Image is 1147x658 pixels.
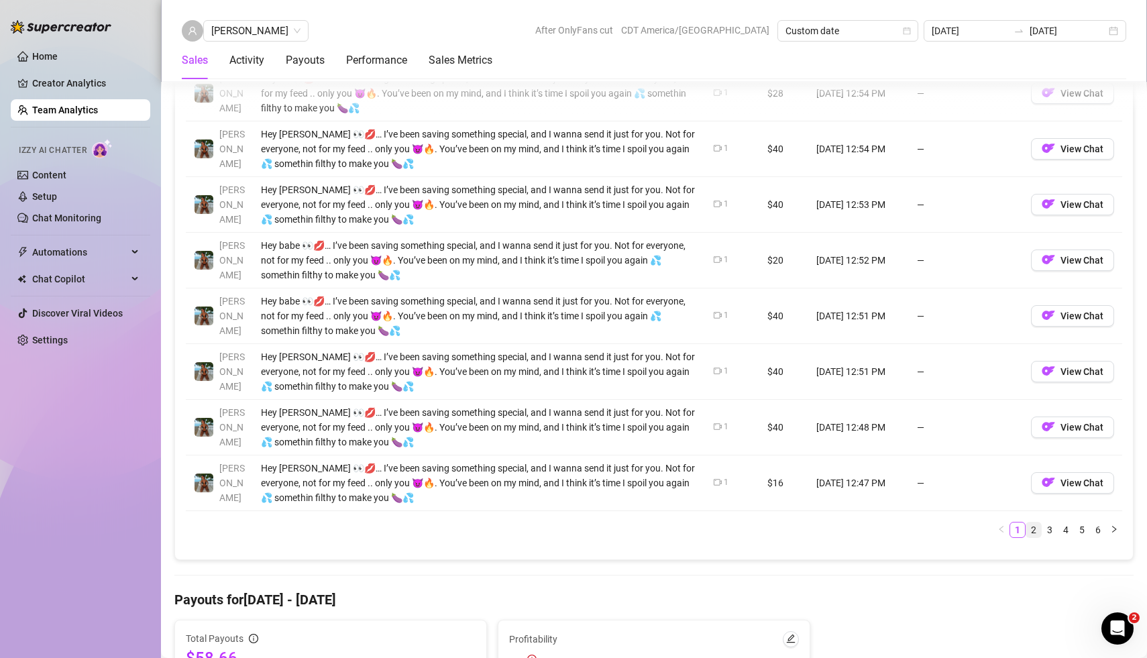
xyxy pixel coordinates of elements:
[808,177,909,233] td: [DATE] 12:53 PM
[1031,480,1114,491] a: OFView Chat
[1010,523,1025,537] a: 1
[714,367,722,375] span: video-camera
[261,294,698,338] div: Hey babe 👀💋… I’ve been saving something special, and I wanna send it just for you. Not for everyo...
[1106,522,1122,538] li: Next Page
[1031,258,1114,268] a: OFView Chat
[808,121,909,177] td: [DATE] 12:54 PM
[219,296,245,336] span: [PERSON_NAME]
[261,127,698,171] div: Hey [PERSON_NAME] 👀💋… I’ve been saving something special, and I wanna send it just for you. Not f...
[219,184,245,225] span: [PERSON_NAME]
[724,142,728,155] div: 1
[32,335,68,345] a: Settings
[1031,194,1114,215] button: OFView Chat
[1026,523,1041,537] a: 2
[1014,25,1024,36] span: to
[1106,522,1122,538] button: right
[1060,366,1103,377] span: View Chat
[1129,612,1140,623] span: 2
[1031,425,1114,435] a: OFView Chat
[621,20,769,40] span: CDT America/[GEOGRAPHIC_DATA]
[32,191,57,202] a: Setup
[1060,144,1103,154] span: View Chat
[261,349,698,394] div: Hey [PERSON_NAME] 👀💋… I’ve been saving something special, and I wanna send it just for you. Not f...
[92,139,113,158] img: AI Chatter
[759,288,808,344] td: $40
[714,478,722,486] span: video-camera
[909,288,1023,344] td: —
[1042,523,1057,537] a: 3
[903,27,911,35] span: calendar
[1060,478,1103,488] span: View Chat
[195,251,213,270] img: Libby
[724,309,728,322] div: 1
[909,177,1023,233] td: —
[714,256,722,264] span: video-camera
[714,200,722,208] span: video-camera
[1074,522,1090,538] li: 5
[1031,202,1114,213] a: OFView Chat
[1030,23,1106,38] input: End date
[1031,417,1114,438] button: OFView Chat
[1042,364,1055,378] img: OF
[195,362,213,381] img: Libby
[993,522,1009,538] button: left
[182,52,208,68] div: Sales
[724,87,728,99] div: 1
[195,84,213,103] img: Libby
[188,26,197,36] span: user
[195,195,213,214] img: Libby
[1031,369,1114,380] a: OFView Chat
[286,52,325,68] div: Payouts
[1042,142,1055,155] img: OF
[32,213,101,223] a: Chat Monitoring
[714,144,722,152] span: video-camera
[1042,420,1055,433] img: OF
[1058,523,1073,537] a: 4
[714,423,722,431] span: video-camera
[808,344,909,400] td: [DATE] 12:51 PM
[219,463,245,503] span: [PERSON_NAME]
[1060,422,1103,433] span: View Chat
[1058,522,1074,538] li: 4
[808,400,909,455] td: [DATE] 12:48 PM
[714,89,722,97] span: video-camera
[759,66,808,121] td: $28
[759,455,808,511] td: $16
[1031,472,1114,494] button: OFView Chat
[759,177,808,233] td: $40
[195,307,213,325] img: Libby
[997,525,1005,533] span: left
[1042,197,1055,211] img: OF
[17,247,28,258] span: thunderbolt
[535,20,613,40] span: After OnlyFans cut
[1110,525,1118,533] span: right
[1090,522,1106,538] li: 6
[909,121,1023,177] td: —
[1101,612,1134,645] iframe: Intercom live chat
[186,631,243,646] span: Total Payouts
[261,182,698,227] div: Hey [PERSON_NAME] 👀💋… I’ve been saving something special, and I wanna send it just for you. Not f...
[759,344,808,400] td: $40
[724,365,728,378] div: 1
[1026,522,1042,538] li: 2
[1042,253,1055,266] img: OF
[909,66,1023,121] td: —
[19,144,87,157] span: Izzy AI Chatter
[32,105,98,115] a: Team Analytics
[993,522,1009,538] li: Previous Page
[219,407,245,447] span: [PERSON_NAME]
[429,52,492,68] div: Sales Metrics
[1031,361,1114,382] button: OFView Chat
[1031,91,1114,101] a: OFView Chat
[724,421,728,433] div: 1
[724,254,728,266] div: 1
[759,233,808,288] td: $20
[1031,313,1114,324] a: OFView Chat
[1031,138,1114,160] button: OFView Chat
[249,634,258,643] span: info-circle
[219,240,245,280] span: [PERSON_NAME]
[808,288,909,344] td: [DATE] 12:51 PM
[509,632,557,647] span: Profitability
[1042,309,1055,322] img: OF
[32,170,66,180] a: Content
